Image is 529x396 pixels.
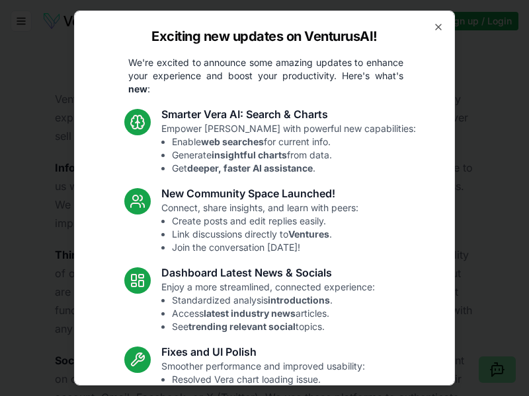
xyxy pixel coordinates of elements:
h3: Dashboard Latest News & Socials [161,265,375,280]
strong: latest industry news [204,308,296,319]
h3: Fixes and UI Polish [161,344,365,360]
p: Enjoy a more streamlined, connected experience: [161,280,375,333]
h2: Exciting new updates on VenturusAI! [151,27,378,46]
strong: deeper, faster AI assistance [187,162,313,174]
li: Link discussions directly to . [172,228,358,241]
li: Standardized analysis . [172,294,375,307]
strong: trending relevant social [188,321,296,332]
strong: introductions [268,294,330,306]
p: Connect, share insights, and learn with peers: [161,201,358,254]
strong: Ventures [288,228,329,240]
li: Resolved Vera chart loading issue. [172,373,365,386]
li: Get . [172,162,416,175]
li: Generate from data. [172,148,416,162]
li: Create posts and edit replies easily. [172,214,358,228]
p: Empower [PERSON_NAME] with powerful new capabilities: [161,122,416,175]
p: We're excited to announce some amazing updates to enhance your experience and boost your producti... [118,56,414,96]
li: Access articles. [172,307,375,320]
strong: insightful charts [212,149,287,160]
li: Enable for current info. [172,135,416,148]
li: Join the conversation [DATE]! [172,241,358,254]
strong: new [128,83,147,94]
h3: New Community Space Launched! [161,185,358,201]
strong: web searches [201,136,264,147]
li: See topics. [172,320,375,333]
h3: Smarter Vera AI: Search & Charts [161,106,416,122]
